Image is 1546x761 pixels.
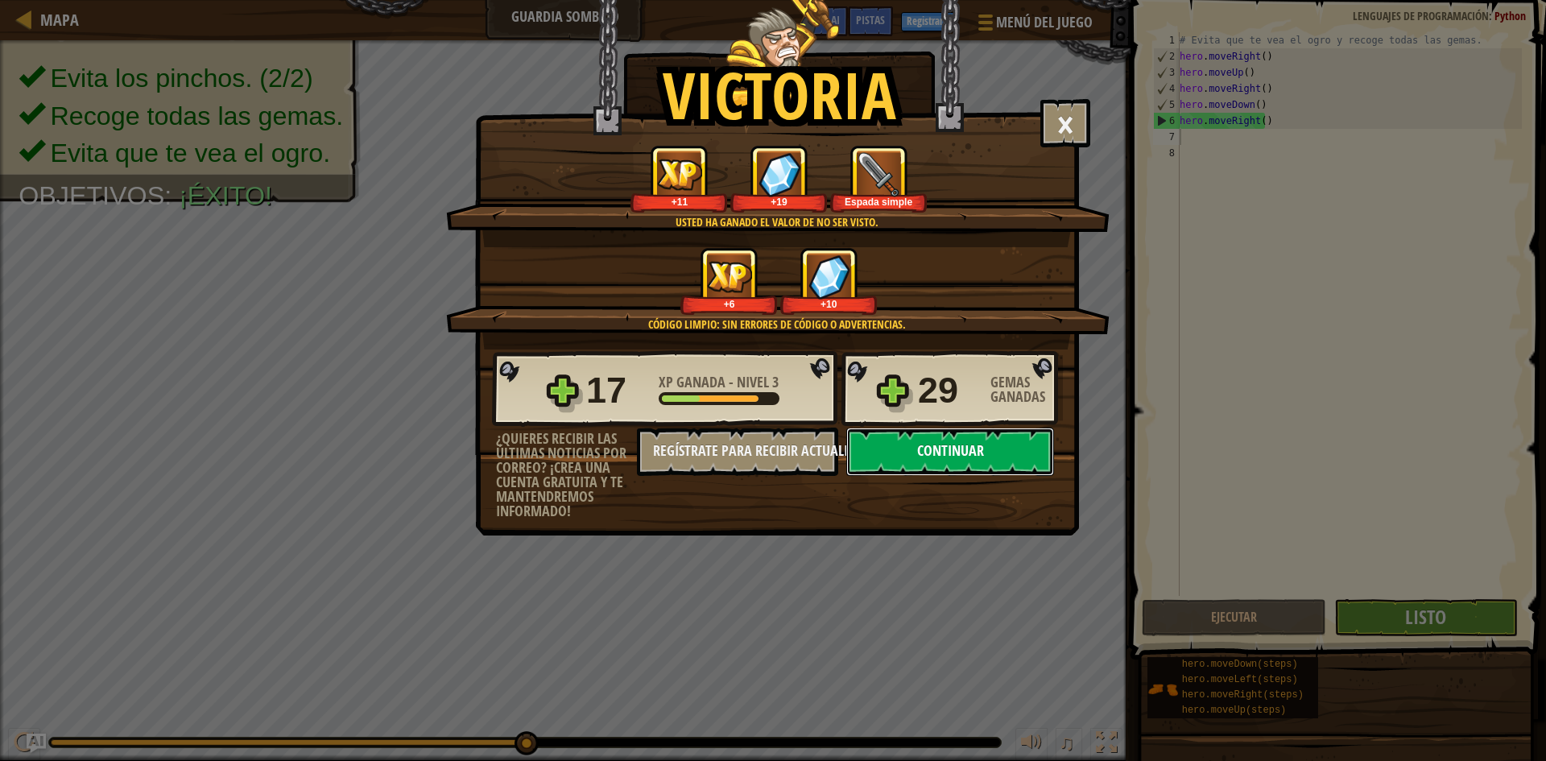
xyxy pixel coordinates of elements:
img: Gemas Ganadas [759,152,800,196]
span: Nivel [734,372,772,392]
span: XP Ganada [659,372,729,392]
div: +10 [783,298,874,310]
img: XP Ganada [707,261,752,292]
span: 3 [772,372,779,392]
img: Gemas Ganadas [808,254,850,299]
div: 29 [918,365,981,416]
div: Gemas Ganadas [990,375,1063,404]
button: Regístrate para recibir actualizaciones [637,428,838,476]
div: Espada simple [833,196,924,208]
h1: Victoria [663,60,896,130]
div: Usted ha ganado el valor de no ser visto. [523,214,1031,230]
div: +6 [684,298,775,310]
div: Código limpio: sin errores de código o advertencias. [523,316,1031,333]
button: Continuar [846,428,1054,476]
img: XP Ganada [657,159,702,190]
div: ¿Quieres recibir las últimas noticias por correo? ¡Crea una cuenta gratuita y te mantendremos inf... [496,432,637,519]
button: × [1040,99,1090,147]
img: Objeto Nuevo [857,152,901,196]
div: - [659,375,779,390]
div: +11 [634,196,725,208]
div: 17 [586,365,649,416]
div: +19 [734,196,825,208]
